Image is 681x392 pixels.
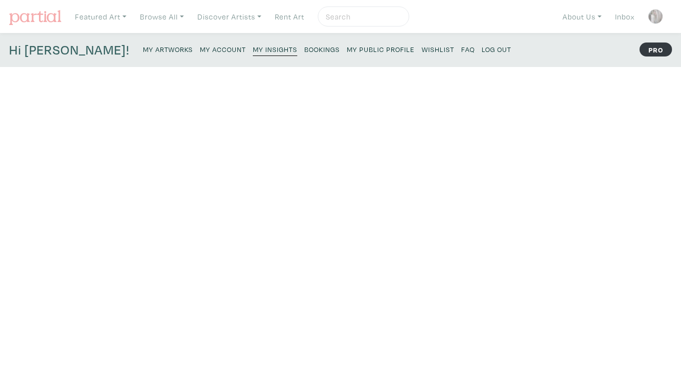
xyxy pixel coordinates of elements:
[640,42,672,56] strong: PRO
[270,6,309,27] a: Rent Art
[347,42,415,55] a: My Public Profile
[135,6,188,27] a: Browse All
[253,42,297,56] a: My Insights
[200,44,246,54] small: My Account
[9,42,129,58] h4: Hi [PERSON_NAME]!
[325,10,400,23] input: Search
[304,42,340,55] a: Bookings
[70,6,131,27] a: Featured Art
[611,6,639,27] a: Inbox
[482,42,511,55] a: Log Out
[422,42,454,55] a: Wishlist
[422,44,454,54] small: Wishlist
[143,42,193,55] a: My Artworks
[558,6,606,27] a: About Us
[200,42,246,55] a: My Account
[461,44,475,54] small: FAQ
[482,44,511,54] small: Log Out
[648,9,663,24] img: phpThumb.php
[304,44,340,54] small: Bookings
[461,42,475,55] a: FAQ
[193,6,266,27] a: Discover Artists
[143,44,193,54] small: My Artworks
[347,44,415,54] small: My Public Profile
[253,44,297,54] small: My Insights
